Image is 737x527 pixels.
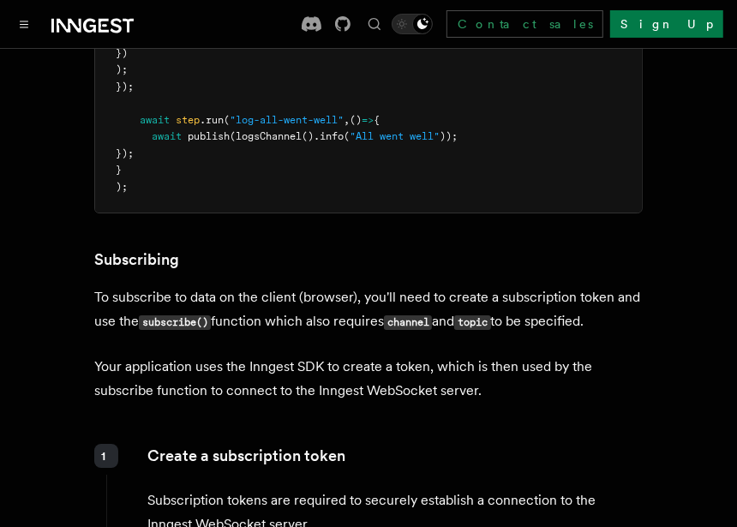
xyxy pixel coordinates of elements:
[116,147,134,159] span: });
[14,14,34,34] button: Toggle navigation
[94,285,643,334] p: To subscribe to data on the client (browser), you'll need to create a subscription token and use ...
[236,130,302,142] span: logsChannel
[364,14,385,34] button: Find something...
[314,130,344,142] span: .info
[147,444,642,468] p: Create a subscription token
[94,444,118,468] div: 1
[350,114,362,126] span: ()
[392,14,433,34] button: Toggle dark mode
[440,130,458,142] span: ));
[176,114,200,126] span: step
[116,63,128,75] span: );
[344,130,350,142] span: (
[230,114,344,126] span: "log-all-went-well"
[116,164,122,176] span: }
[116,81,134,93] span: });
[446,10,603,38] a: Contact sales
[94,355,643,403] p: Your application uses the Inngest SDK to create a token, which is then used by the subscribe func...
[362,114,374,126] span: =>
[188,130,230,142] span: publish
[344,114,350,126] span: ,
[610,10,723,38] a: Sign Up
[139,315,211,330] code: subscribe()
[200,114,224,126] span: .run
[454,315,490,330] code: topic
[94,248,179,272] a: Subscribing
[116,47,128,59] span: })
[230,130,236,142] span: (
[350,130,440,142] span: "All went well"
[116,181,128,193] span: );
[224,114,230,126] span: (
[384,315,432,330] code: channel
[140,114,170,126] span: await
[302,130,314,142] span: ()
[374,114,380,126] span: {
[152,130,182,142] span: await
